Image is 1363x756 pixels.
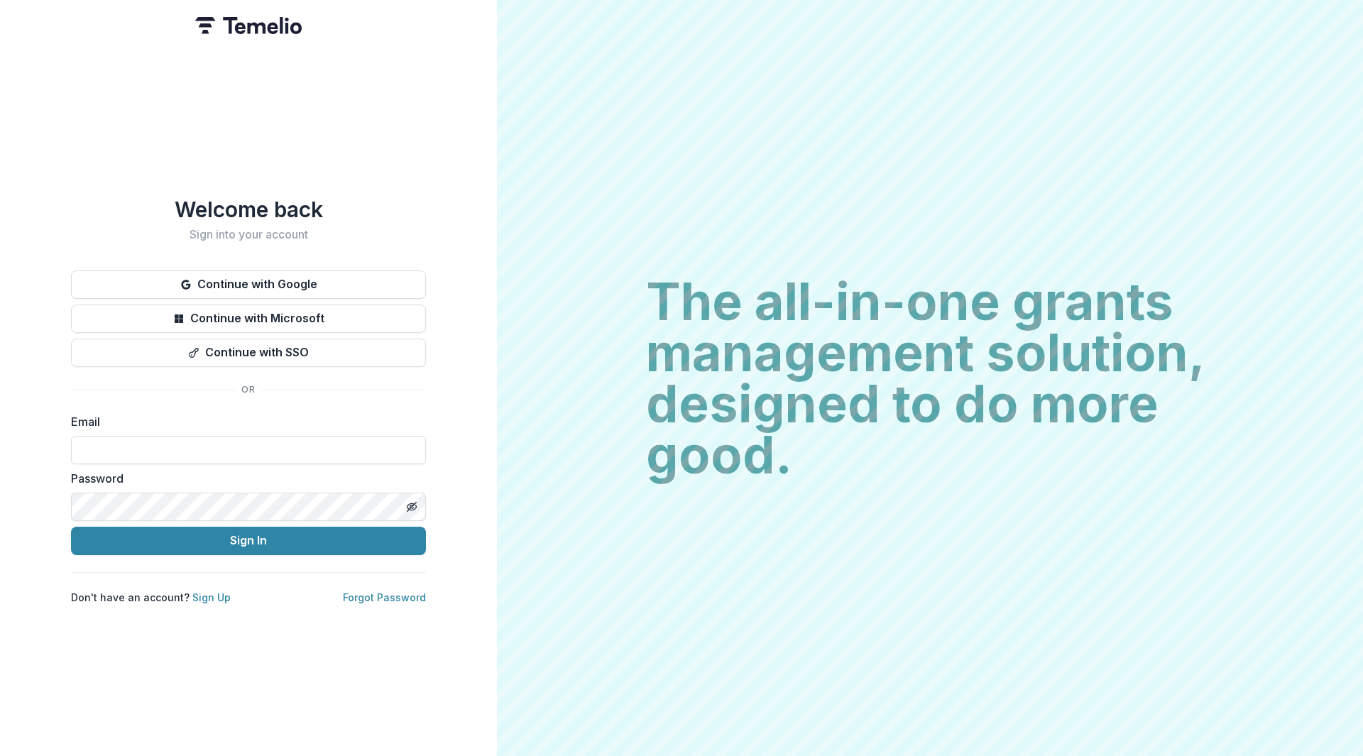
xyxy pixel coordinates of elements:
[400,495,423,518] button: Toggle password visibility
[71,270,426,299] button: Continue with Google
[71,305,426,333] button: Continue with Microsoft
[71,413,417,430] label: Email
[71,470,417,487] label: Password
[71,527,426,555] button: Sign In
[195,17,302,34] img: Temelio
[192,591,231,603] a: Sign Up
[71,590,231,605] p: Don't have an account?
[343,591,426,603] a: Forgot Password
[71,339,426,367] button: Continue with SSO
[71,197,426,222] h1: Welcome back
[71,228,426,241] h2: Sign into your account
